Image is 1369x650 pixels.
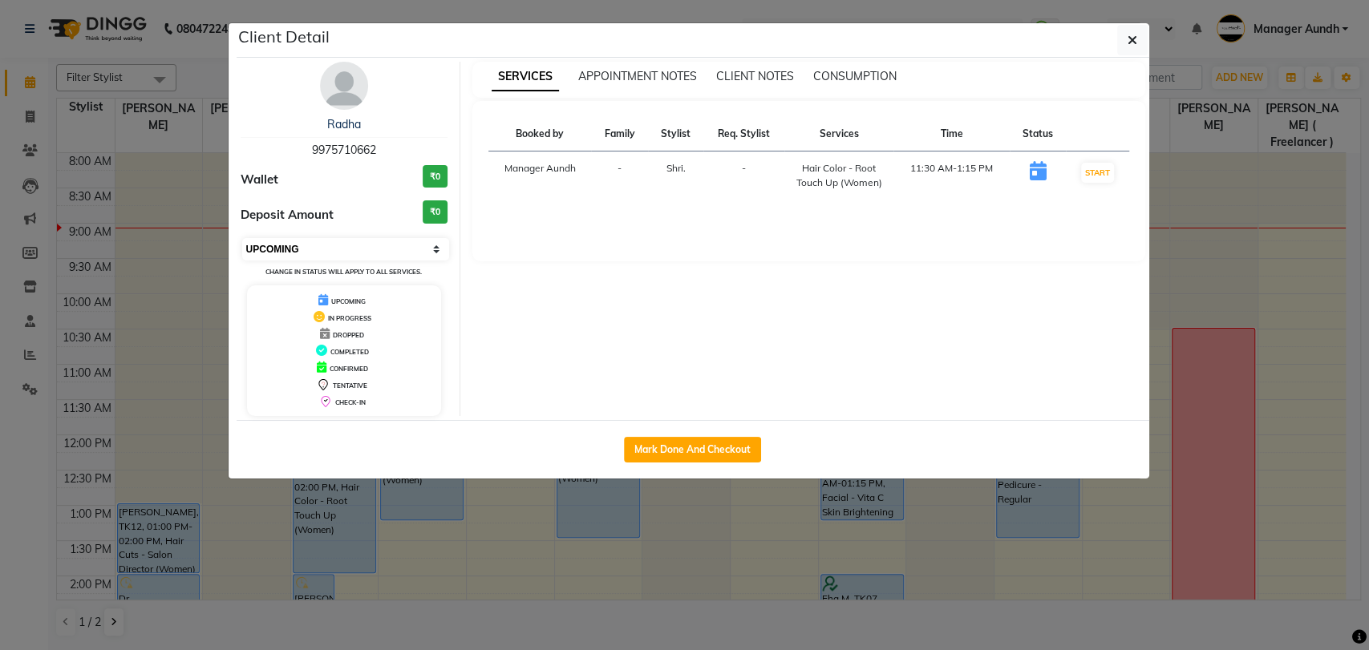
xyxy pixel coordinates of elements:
span: TENTATIVE [333,382,367,390]
span: COMPLETED [330,348,369,356]
span: 9975710662 [312,143,376,157]
button: Mark Done And Checkout [624,437,761,462]
th: Time [893,117,1009,151]
td: - [591,151,647,200]
td: Manager Aundh [488,151,591,200]
th: Req. Stylist [703,117,784,151]
th: Family [591,117,647,151]
div: Hair Color - Root Touch Up (Women) [794,161,884,190]
span: CONFIRMED [330,365,368,373]
th: Status [1010,117,1066,151]
th: Stylist [648,117,703,151]
small: Change in status will apply to all services. [265,268,422,276]
span: IN PROGRESS [328,314,371,322]
span: SERVICES [492,63,559,91]
td: - [703,151,784,200]
h3: ₹0 [423,165,448,188]
span: Shri. [666,162,685,174]
span: CHECK-IN [335,398,366,406]
span: APPOINTMENT NOTES [578,69,697,83]
th: Booked by [488,117,591,151]
button: START [1081,163,1114,183]
span: Wallet [241,171,278,189]
th: Services [784,117,893,151]
img: avatar [320,62,368,110]
a: Radha [327,117,361,131]
span: CONSUMPTION [813,69,897,83]
span: UPCOMING [331,297,366,305]
h3: ₹0 [423,200,448,224]
h5: Client Detail [238,25,330,49]
span: CLIENT NOTES [716,69,794,83]
span: Deposit Amount [241,206,334,224]
span: DROPPED [333,331,364,339]
td: 11:30 AM-1:15 PM [893,151,1009,200]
